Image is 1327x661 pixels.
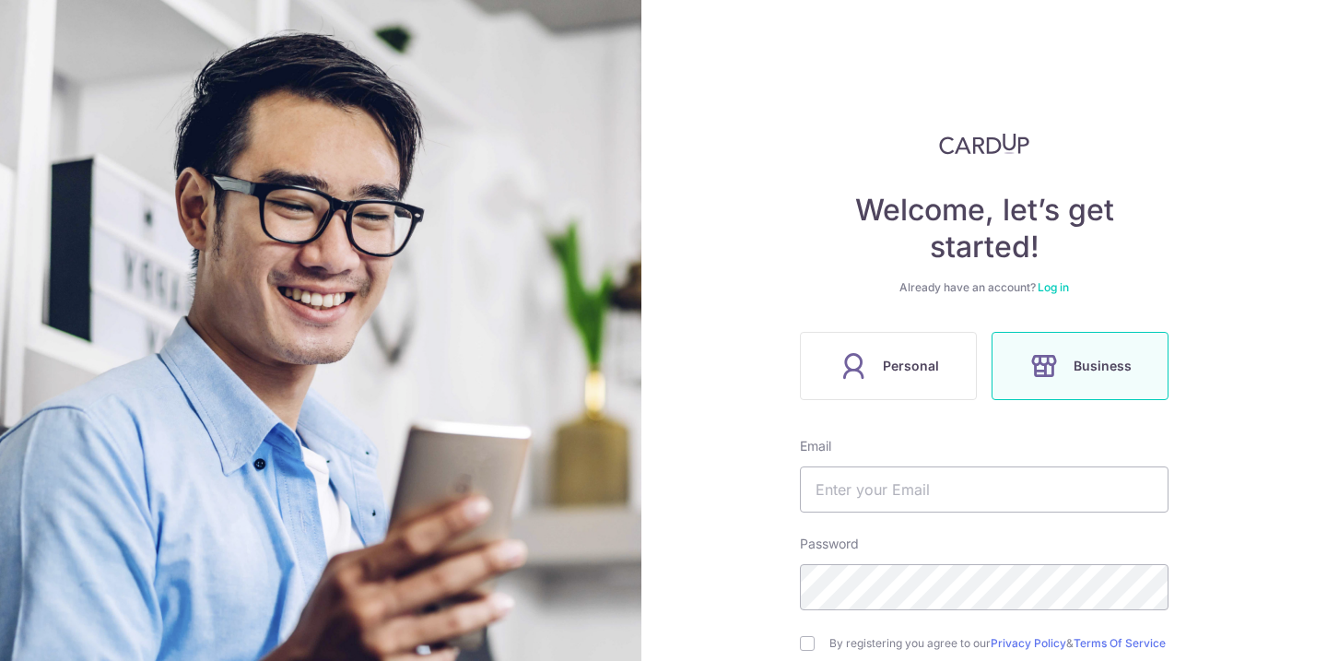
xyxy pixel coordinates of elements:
a: Terms Of Service [1074,636,1166,650]
div: Already have an account? [800,280,1168,295]
label: Password [800,535,859,553]
span: Personal [883,355,939,377]
h4: Welcome, let’s get started! [800,192,1168,266]
input: Enter your Email [800,466,1168,513]
a: Business [984,332,1176,400]
label: By registering you agree to our & [829,636,1168,651]
a: Log in [1038,280,1069,294]
img: CardUp Logo [939,133,1029,155]
a: Privacy Policy [991,636,1066,650]
span: Business [1074,355,1132,377]
a: Personal [793,332,984,400]
label: Email [800,437,831,455]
